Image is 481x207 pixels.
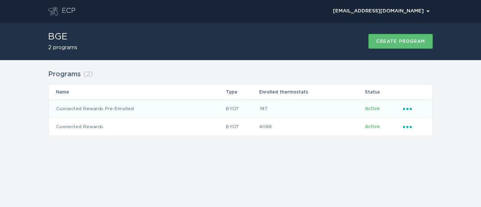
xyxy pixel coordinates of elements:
th: Status [365,85,402,100]
button: Create program [368,34,433,49]
td: BYOT [225,100,259,118]
td: Connected Rewards Pre-Enrolled [48,100,225,118]
td: 747 [259,100,364,118]
h2: Programs [48,68,81,81]
td: 4088 [259,118,364,136]
div: Popover menu [403,122,425,131]
div: ECP [62,7,76,16]
tr: Table Headers [48,85,433,100]
td: BYOT [225,118,259,136]
th: Type [225,85,259,100]
tr: b0867077f9be4f8a9b7231bb1d63a7e5 [48,100,433,118]
span: Active [365,124,380,129]
div: Create program [376,39,425,44]
div: [EMAIL_ADDRESS][DOMAIN_NAME] [333,9,430,14]
th: Enrolled thermostats [259,85,364,100]
button: Open user account details [330,6,433,17]
div: Popover menu [330,6,433,17]
button: Go to dashboard [48,7,58,16]
h2: 2 programs [48,45,77,50]
span: Active [365,106,380,111]
div: Popover menu [403,104,425,113]
tr: e8f34109feb44d0d923d40fc1495429d [48,118,433,136]
h1: BGE [48,32,77,41]
span: ( 2 ) [83,71,93,78]
th: Name [48,85,225,100]
td: Connected Rewards [48,118,225,136]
